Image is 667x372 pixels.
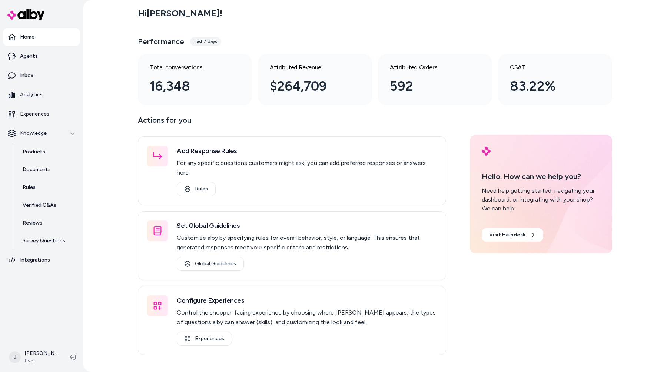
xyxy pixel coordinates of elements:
[7,9,44,20] img: alby Logo
[177,257,244,271] a: Global Guidelines
[20,256,50,264] p: Integrations
[378,54,492,105] a: Attributed Orders 592
[23,148,45,156] p: Products
[3,28,80,46] a: Home
[177,332,232,346] a: Experiences
[15,161,80,179] a: Documents
[177,146,437,156] h3: Add Response Rules
[3,124,80,142] button: Knowledge
[177,308,437,327] p: Control the shopper-facing experience by choosing where [PERSON_NAME] appears, the types of quest...
[482,186,600,213] div: Need help getting started, navigating your dashboard, or integrating with your shop? We can help.
[4,345,64,369] button: J[PERSON_NAME]Evo
[177,158,437,177] p: For any specific questions customers might ask, you can add preferred responses or answers here.
[20,53,38,60] p: Agents
[482,228,543,242] a: Visit Helpdesk
[15,143,80,161] a: Products
[20,110,49,118] p: Experiences
[482,171,600,182] p: Hello. How can we help you?
[20,91,43,99] p: Analytics
[498,54,612,105] a: CSAT 83.22%
[23,237,65,245] p: Survey Questions
[3,86,80,104] a: Analytics
[15,196,80,214] a: Verified Q&As
[177,233,437,252] p: Customize alby by specifying rules for overall behavior, style, or language. This ensures that ge...
[150,63,228,72] h3: Total conversations
[390,76,468,96] div: 592
[20,33,34,41] p: Home
[23,202,56,209] p: Verified Q&As
[15,214,80,232] a: Reviews
[15,232,80,250] a: Survey Questions
[3,67,80,84] a: Inbox
[3,105,80,123] a: Experiences
[15,179,80,196] a: Rules
[23,184,36,191] p: Rules
[23,166,51,173] p: Documents
[510,76,588,96] div: 83.22%
[3,47,80,65] a: Agents
[24,350,58,357] p: [PERSON_NAME]
[138,54,252,105] a: Total conversations 16,348
[258,54,372,105] a: Attributed Revenue $264,709
[138,36,184,47] h3: Performance
[270,76,348,96] div: $264,709
[23,219,42,227] p: Reviews
[150,76,228,96] div: 16,348
[177,295,437,306] h3: Configure Experiences
[270,63,348,72] h3: Attributed Revenue
[482,147,491,156] img: alby Logo
[177,182,216,196] a: Rules
[190,37,221,46] div: Last 7 days
[20,130,47,137] p: Knowledge
[390,63,468,72] h3: Attributed Orders
[138,114,446,132] p: Actions for you
[3,251,80,269] a: Integrations
[138,8,222,19] h2: Hi [PERSON_NAME] !
[24,357,58,365] span: Evo
[177,220,437,231] h3: Set Global Guidelines
[9,351,21,363] span: J
[20,72,33,79] p: Inbox
[510,63,588,72] h3: CSAT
